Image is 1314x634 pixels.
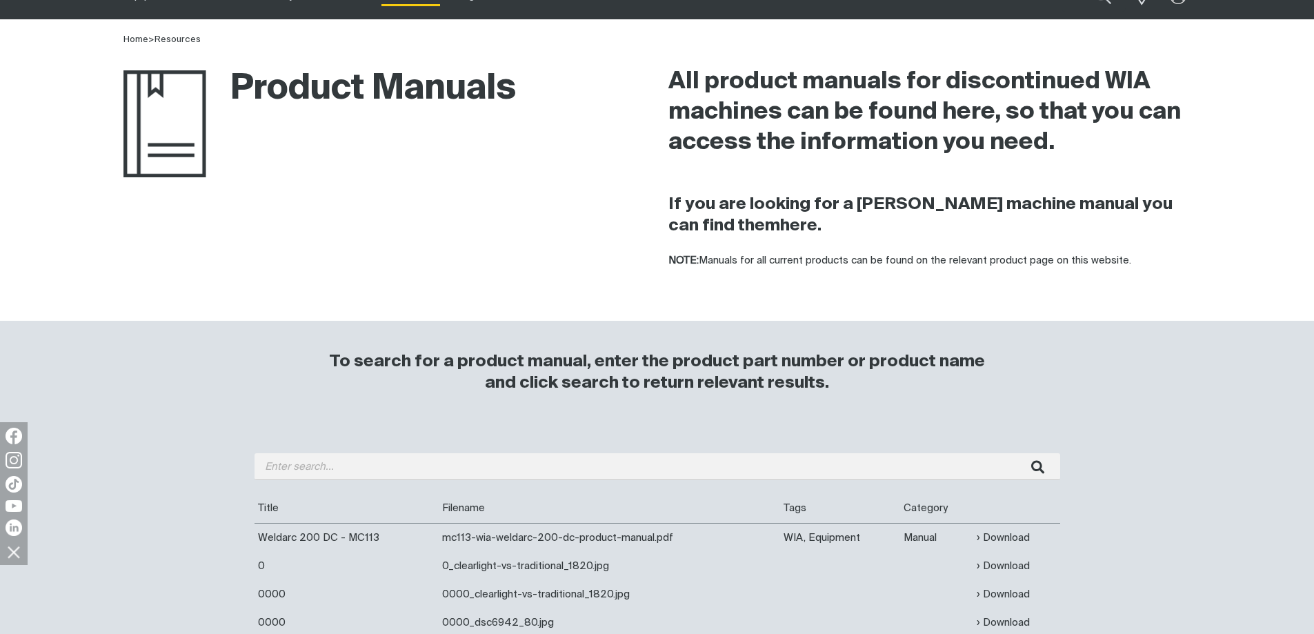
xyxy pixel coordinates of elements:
[439,580,781,608] td: 0000_clearlight-vs-traditional_1820.jpg
[323,351,991,394] h3: To search for a product manual, enter the product part number or product name and click search to...
[977,530,1030,546] a: Download
[255,453,1060,480] input: Enter search...
[668,196,1173,234] strong: If you are looking for a [PERSON_NAME] machine manual you can find them
[123,67,516,112] h1: Product Manuals
[439,552,781,580] td: 0_clearlight-vs-traditional_1820.jpg
[780,494,900,523] th: Tags
[780,217,822,234] a: here.
[6,428,22,444] img: Facebook
[6,519,22,536] img: LinkedIn
[439,523,781,552] td: mc113-wia-weldarc-200-dc-product-manual.pdf
[148,35,155,44] span: >
[255,552,439,580] td: 0
[439,494,781,523] th: Filename
[6,500,22,512] img: YouTube
[900,494,973,523] th: Category
[255,494,439,523] th: Title
[6,476,22,493] img: TikTok
[900,523,973,552] td: Manual
[2,540,26,564] img: hide socials
[668,67,1191,158] h2: All product manuals for discontinued WIA machines can be found here, so that you can access the i...
[155,35,201,44] a: Resources
[255,580,439,608] td: 0000
[780,523,900,552] td: WIA, Equipment
[668,255,699,266] strong: NOTE:
[977,586,1030,602] a: Download
[255,523,439,552] td: Weldarc 200 DC - MC113
[6,452,22,468] img: Instagram
[123,35,148,44] a: Home
[668,253,1191,269] p: Manuals for all current products can be found on the relevant product page on this website.
[977,615,1030,631] a: Download
[977,558,1030,574] a: Download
